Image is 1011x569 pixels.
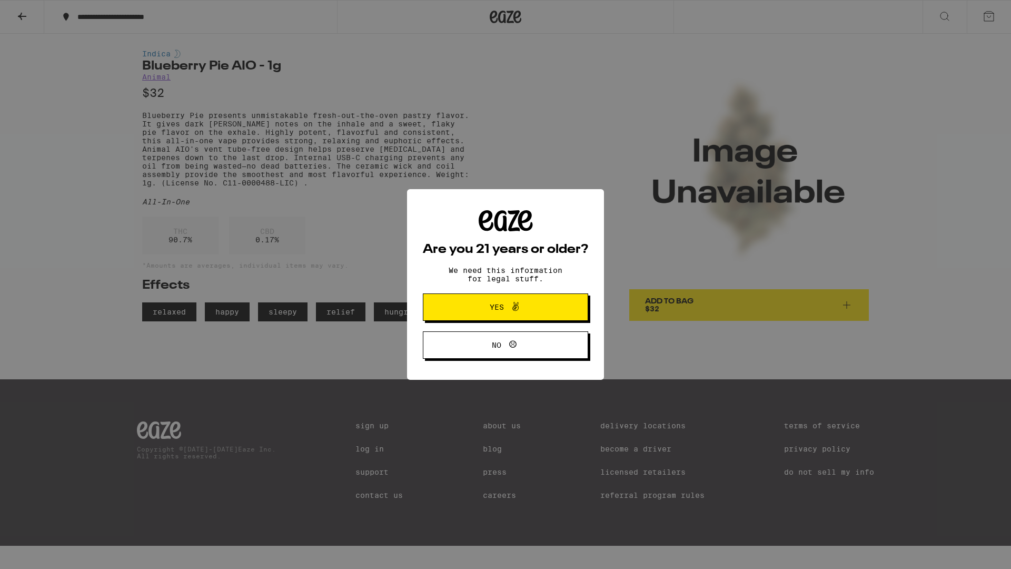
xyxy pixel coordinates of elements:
span: Yes [490,303,504,311]
button: No [423,331,588,359]
p: We need this information for legal stuff. [440,266,571,283]
h2: Are you 21 years or older? [423,243,588,256]
span: No [492,341,501,349]
button: Yes [423,293,588,321]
